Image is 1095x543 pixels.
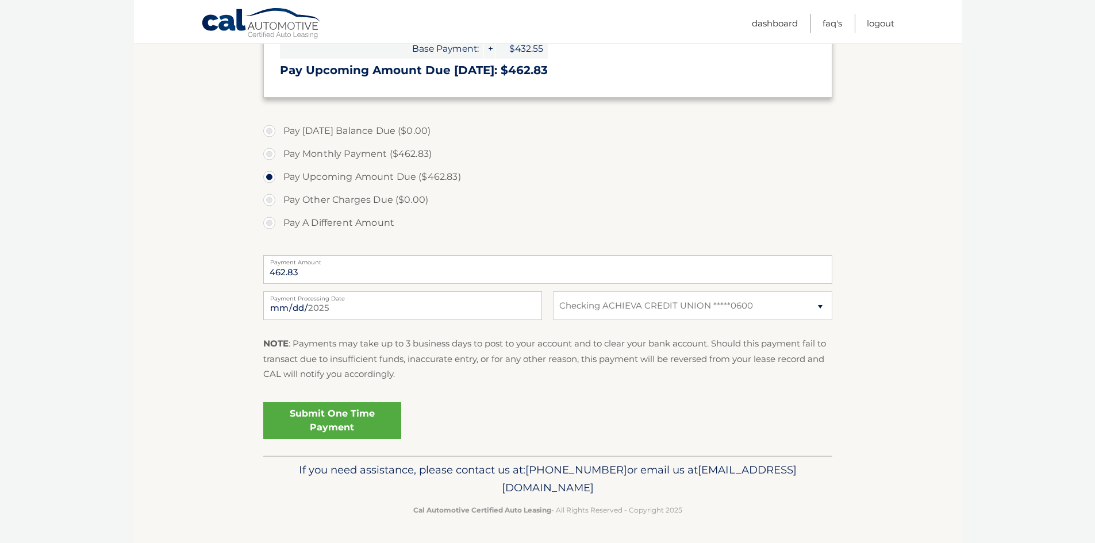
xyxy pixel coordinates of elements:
label: Pay A Different Amount [263,211,832,234]
a: Submit One Time Payment [263,402,401,439]
label: Payment Processing Date [263,291,542,301]
label: Payment Amount [263,255,832,264]
p: : Payments may take up to 3 business days to post to your account and to clear your bank account.... [263,336,832,382]
span: [PHONE_NUMBER] [525,463,627,476]
strong: NOTE [263,338,289,349]
input: Payment Amount [263,255,832,284]
h3: Pay Upcoming Amount Due [DATE]: $462.83 [280,63,816,78]
label: Pay Upcoming Amount Due ($462.83) [263,165,832,188]
span: Base Payment: [280,38,483,59]
span: + [484,38,495,59]
a: Cal Automotive [201,7,322,41]
strong: Cal Automotive Certified Auto Leasing [413,506,551,514]
a: Logout [867,14,894,33]
label: Pay [DATE] Balance Due ($0.00) [263,120,832,143]
a: FAQ's [823,14,842,33]
p: If you need assistance, please contact us at: or email us at [271,461,825,498]
a: Dashboard [752,14,798,33]
input: Payment Date [263,291,542,320]
p: - All Rights Reserved - Copyright 2025 [271,504,825,516]
span: $432.55 [496,38,548,59]
label: Pay Monthly Payment ($462.83) [263,143,832,165]
label: Pay Other Charges Due ($0.00) [263,188,832,211]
